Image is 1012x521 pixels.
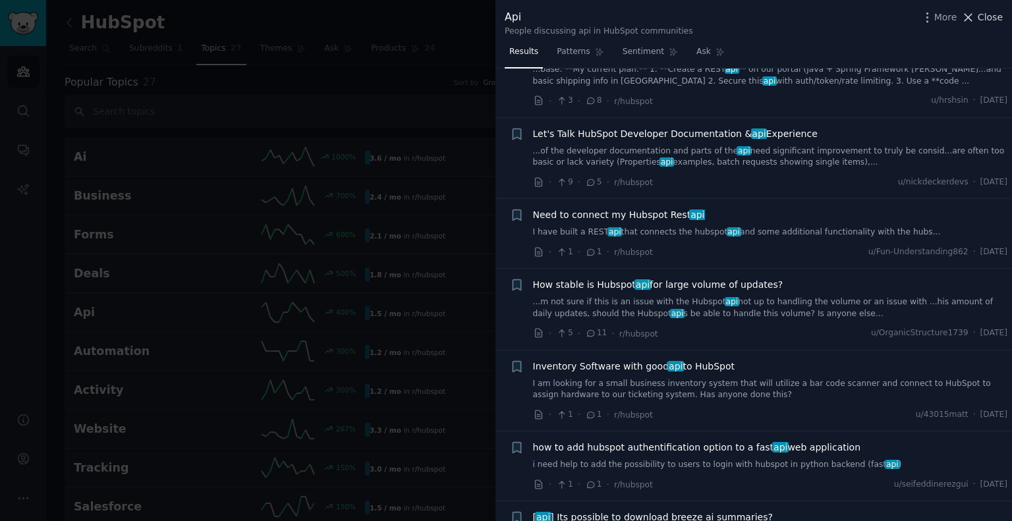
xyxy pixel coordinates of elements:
[533,278,783,292] span: How stable is Hubspot for large volume of updates?
[973,95,976,107] span: ·
[980,95,1007,107] span: [DATE]
[727,227,741,236] span: api
[533,296,1008,319] a: ...m not sure if this is an issue with the Hubspotapinot up to handling the volume or an issue wi...
[533,459,1008,471] a: i need help to add the possibility to users to login with hubspot in python backend (fastapi)
[533,146,1008,169] a: ...of the developer documentation and parts of theapineed significant improvement to truly be con...
[607,408,609,422] span: ·
[556,409,573,421] span: 1
[980,177,1007,188] span: [DATE]
[973,479,976,491] span: ·
[549,175,551,189] span: ·
[980,409,1007,421] span: [DATE]
[961,11,1003,24] button: Close
[619,329,658,339] span: r/hubspot
[556,327,573,339] span: 5
[505,41,543,69] a: Results
[509,46,538,58] span: Results
[772,442,789,452] span: api
[533,378,1008,401] a: I am looking for a small business inventory system that will utilize a bar code scanner and conne...
[549,408,551,422] span: ·
[898,177,969,188] span: u/nickdeckerdevs
[614,480,653,489] span: r/hubspot
[533,278,783,292] a: How stable is Hubspotapifor large volume of updates?
[973,409,976,421] span: ·
[557,46,590,58] span: Patterns
[725,297,739,306] span: api
[533,64,1008,87] a: ...base. **My current plan:** 1. **Create a RESTapi** on our portal (Java + Spring Framework [PER...
[920,11,957,24] button: More
[533,360,735,373] span: Inventory Software with good to HubSpot
[533,441,861,454] a: how to add hubspot authentification option to a fastapiweb application
[533,127,818,141] span: Let's Talk HubSpot Developer Documentation & Experience
[614,410,653,420] span: r/hubspot
[533,208,705,222] a: Need to connect my Hubspot Restapi
[973,246,976,258] span: ·
[533,360,735,373] a: Inventory Software with goodapito HubSpot
[549,245,551,259] span: ·
[634,279,651,290] span: api
[916,409,969,421] span: u/43015matt
[585,409,602,421] span: 1
[614,97,653,106] span: r/hubspot
[549,327,551,341] span: ·
[931,95,968,107] span: u/hrshsin
[623,46,664,58] span: Sentiment
[552,41,608,69] a: Patterns
[978,11,1003,24] span: Close
[578,245,580,259] span: ·
[934,11,957,24] span: More
[578,94,580,108] span: ·
[505,26,693,38] div: People discussing api in HubSpot communities
[692,41,729,69] a: Ask
[585,246,602,258] span: 1
[578,408,580,422] span: ·
[614,248,653,257] span: r/hubspot
[549,478,551,491] span: ·
[660,157,674,167] span: api
[578,478,580,491] span: ·
[533,127,818,141] a: Let's Talk HubSpot Developer Documentation &apiExperience
[689,209,706,220] span: api
[549,94,551,108] span: ·
[556,95,573,107] span: 3
[556,177,573,188] span: 9
[973,177,976,188] span: ·
[585,327,607,339] span: 11
[585,177,602,188] span: 5
[607,478,609,491] span: ·
[868,246,969,258] span: u/Fun-Understanding862
[871,327,969,339] span: u/OrganicStructure1739
[737,146,751,155] span: api
[556,246,573,258] span: 1
[607,175,609,189] span: ·
[894,479,969,491] span: u/seifeddinerezgui
[585,479,602,491] span: 1
[556,479,573,491] span: 1
[618,41,683,69] a: Sentiment
[670,309,685,318] span: api
[980,479,1007,491] span: [DATE]
[667,361,684,371] span: api
[607,245,609,259] span: ·
[607,227,622,236] span: api
[611,327,614,341] span: ·
[533,208,705,222] span: Need to connect my Hubspot Rest
[696,46,711,58] span: Ask
[578,175,580,189] span: ·
[725,65,739,74] span: api
[533,227,1008,238] a: I have built a RESTapithat connects the hubspotapiand some additional functionality with the hubs...
[980,327,1007,339] span: [DATE]
[973,327,976,339] span: ·
[980,246,1007,258] span: [DATE]
[751,128,768,139] span: api
[885,460,899,469] span: api
[585,95,602,107] span: 8
[533,441,861,454] span: how to add hubspot authentification option to a fast web application
[607,94,609,108] span: ·
[614,178,653,187] span: r/hubspot
[505,9,693,26] div: Api
[762,76,777,86] span: api
[578,327,580,341] span: ·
